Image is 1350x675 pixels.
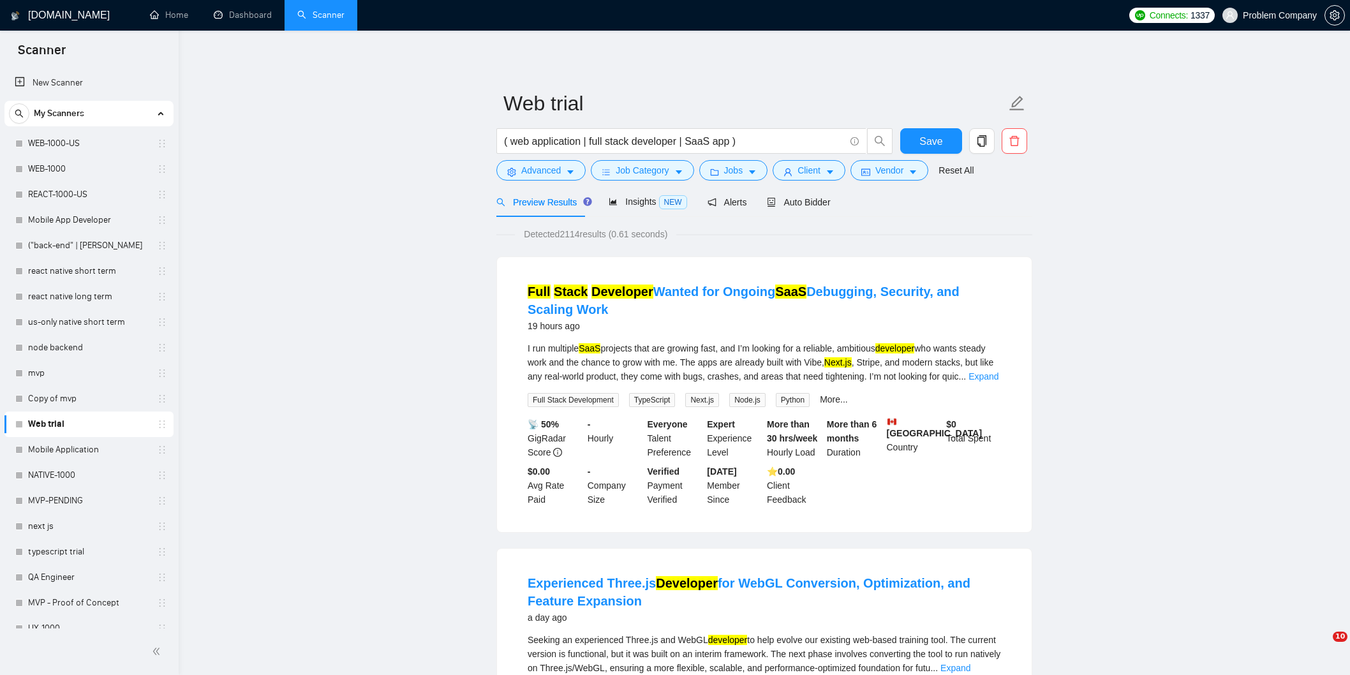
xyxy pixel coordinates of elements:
[28,182,149,207] a: REACT-1000-US
[28,207,149,233] a: Mobile App Developer
[157,394,167,404] span: holder
[708,635,748,645] mark: developer
[875,343,915,353] mark: developer
[659,195,687,209] span: NEW
[585,417,645,459] div: Hourly
[34,101,84,126] span: My Scanners
[602,167,611,177] span: bars
[764,417,824,459] div: Hourly Load
[28,284,149,309] a: react native long term
[28,412,149,437] a: Web trial
[887,417,983,438] b: [GEOGRAPHIC_DATA]
[28,437,149,463] a: Mobile Application
[699,160,768,181] button: folderJobscaret-down
[515,227,676,241] span: Detected 2114 results (0.61 seconds)
[968,371,998,382] a: Expand
[11,6,20,26] img: logo
[969,128,995,154] button: copy
[28,539,149,565] a: typescript trial
[496,197,588,207] span: Preview Results
[1135,10,1145,20] img: upwork-logo.png
[28,514,149,539] a: next js
[861,167,870,177] span: idcard
[585,464,645,507] div: Company Size
[553,448,562,457] span: info-circle
[157,266,167,276] span: holder
[525,417,585,459] div: GigRadar Score
[579,343,600,353] mark: SaaS
[528,576,970,608] a: Experienced Three.jsDeveloperfor WebGL Conversion, Optimization, and Feature Expansion
[582,196,593,207] div: Tooltip anchor
[674,167,683,177] span: caret-down
[566,167,575,177] span: caret-down
[609,197,618,206] span: area-chart
[648,419,688,429] b: Everyone
[157,470,167,480] span: holder
[528,285,960,316] a: Full Stack DeveloperWanted for OngoingSaaSDebugging, Security, and Scaling Work
[591,285,653,299] mark: Developer
[729,393,766,407] span: Node.js
[528,633,1001,675] div: Seeking an experienced Three.js and WebGL to help evolve our existing web-based training tool. Th...
[8,41,76,68] span: Scanner
[900,128,962,154] button: Save
[767,466,795,477] b: ⭐️ 0.00
[528,318,1001,334] div: 19 hours ago
[629,393,676,407] span: TypeScript
[656,576,718,590] mark: Developer
[28,386,149,412] a: Copy of mvp
[521,163,561,177] span: Advanced
[707,466,736,477] b: [DATE]
[1009,95,1025,112] span: edit
[28,258,149,284] a: react native short term
[707,419,735,429] b: Expert
[28,335,149,360] a: node backend
[157,138,167,149] span: holder
[867,128,893,154] button: search
[724,163,743,177] span: Jobs
[708,197,747,207] span: Alerts
[767,419,817,443] b: More than 30 hrs/week
[157,164,167,174] span: holder
[767,198,776,207] span: robot
[525,464,585,507] div: Avg Rate Paid
[157,292,167,302] span: holder
[28,131,149,156] a: WEB-1000-US
[157,572,167,582] span: holder
[9,103,29,124] button: search
[820,394,848,404] a: More...
[157,547,167,557] span: holder
[4,70,174,96] li: New Scanner
[507,167,516,177] span: setting
[775,285,806,299] mark: SaaS
[938,163,974,177] a: Reset All
[528,285,551,299] mark: Full
[528,610,1001,625] div: a day ago
[1002,128,1027,154] button: delete
[28,590,149,616] a: MVP - Proof of Concept
[28,565,149,590] a: QA Engineer
[157,343,167,353] span: holder
[797,163,820,177] span: Client
[609,197,686,207] span: Insights
[773,160,845,181] button: userClientcaret-down
[503,87,1006,119] input: Scanner name...
[767,197,830,207] span: Auto Bidder
[528,466,550,477] b: $0.00
[1226,11,1235,20] span: user
[748,167,757,177] span: caret-down
[157,623,167,634] span: holder
[152,645,165,658] span: double-left
[157,189,167,200] span: holder
[887,417,896,426] img: 🇨🇦
[214,10,272,20] a: dashboardDashboard
[919,133,942,149] span: Save
[685,393,719,407] span: Next.js
[783,167,792,177] span: user
[1307,632,1337,662] iframe: Intercom live chat
[28,488,149,514] a: MVP-PENDING
[930,663,938,673] span: ...
[824,417,884,459] div: Duration
[528,341,1001,383] div: I run multiple projects that are growing fast, and I’m looking for a reliable, ambitious who want...
[528,393,619,407] span: Full Stack Development
[28,616,149,641] a: UX-1000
